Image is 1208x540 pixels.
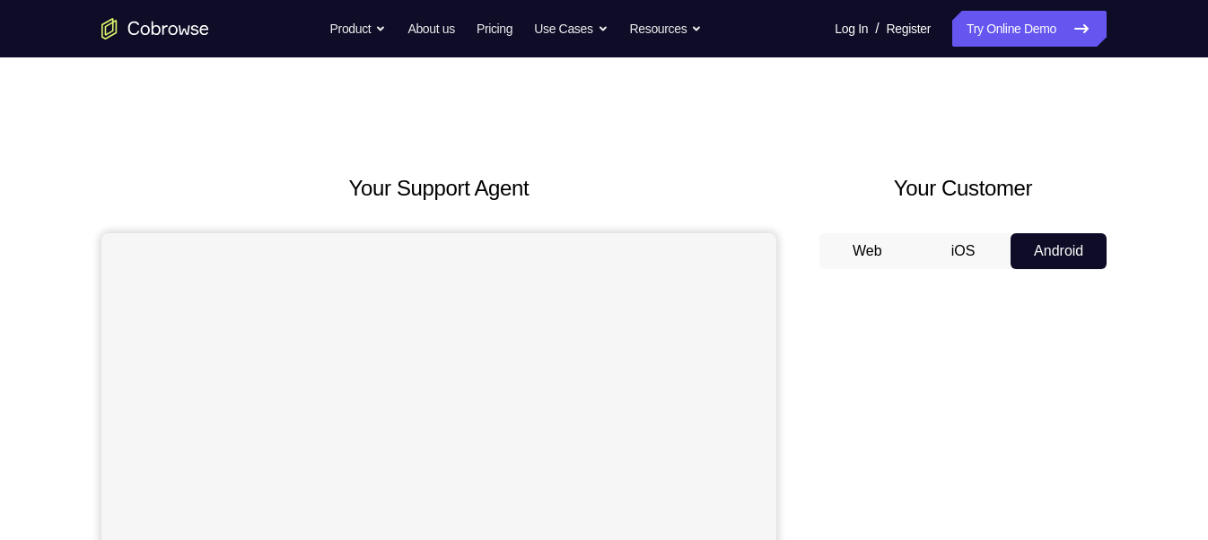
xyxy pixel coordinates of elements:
[101,18,209,39] a: Go to the home page
[534,11,608,47] button: Use Cases
[875,18,879,39] span: /
[915,233,1011,269] button: iOS
[887,11,931,47] a: Register
[477,11,512,47] a: Pricing
[1011,233,1107,269] button: Android
[819,172,1107,205] h2: Your Customer
[835,11,868,47] a: Log In
[330,11,387,47] button: Product
[952,11,1107,47] a: Try Online Demo
[407,11,454,47] a: About us
[819,233,915,269] button: Web
[630,11,703,47] button: Resources
[101,172,776,205] h2: Your Support Agent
